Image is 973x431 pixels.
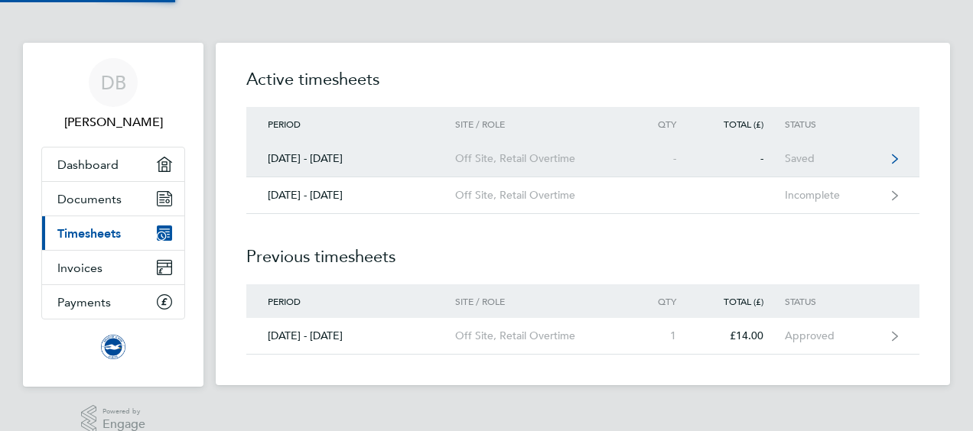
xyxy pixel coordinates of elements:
[57,261,103,275] span: Invoices
[57,157,119,172] span: Dashboard
[630,329,698,342] div: 1
[455,118,630,129] div: Site / Role
[246,152,455,165] div: [DATE] - [DATE]
[57,295,111,309] span: Payments
[455,189,630,202] div: Off Site, Retail Overtime
[41,335,185,359] a: Go to home page
[785,118,879,129] div: Status
[246,318,919,355] a: [DATE] - [DATE]Off Site, Retail Overtime1£14.00Approved
[246,214,919,284] h2: Previous timesheets
[630,296,698,306] div: Qty
[42,216,184,250] a: Timesheets
[785,189,879,202] div: Incomplete
[246,177,919,214] a: [DATE] - [DATE]Off Site, Retail OvertimeIncomplete
[103,405,145,418] span: Powered by
[455,296,630,306] div: Site / Role
[630,118,698,129] div: Qty
[42,285,184,319] a: Payments
[246,189,455,202] div: [DATE] - [DATE]
[23,43,203,387] nav: Main navigation
[268,118,301,130] span: Period
[42,251,184,284] a: Invoices
[42,147,184,181] a: Dashboard
[785,329,879,342] div: Approved
[246,329,455,342] div: [DATE] - [DATE]
[42,182,184,215] a: Documents
[41,58,185,131] a: DB[PERSON_NAME]
[698,152,785,165] div: -
[455,152,630,165] div: Off Site, Retail Overtime
[785,296,879,306] div: Status
[101,73,126,92] span: DB
[57,226,121,241] span: Timesheets
[698,296,785,306] div: Total (£)
[103,418,145,431] span: Engage
[41,113,185,131] span: Daniel Burrage
[630,152,698,165] div: -
[246,67,919,107] h2: Active timesheets
[698,118,785,129] div: Total (£)
[455,329,630,342] div: Off Site, Retail Overtime
[246,141,919,177] a: [DATE] - [DATE]Off Site, Retail Overtime--Saved
[101,335,125,359] img: brightonandhovealbion-logo-retina.png
[268,295,301,307] span: Period
[57,192,122,206] span: Documents
[785,152,879,165] div: Saved
[698,329,785,342] div: £14.00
